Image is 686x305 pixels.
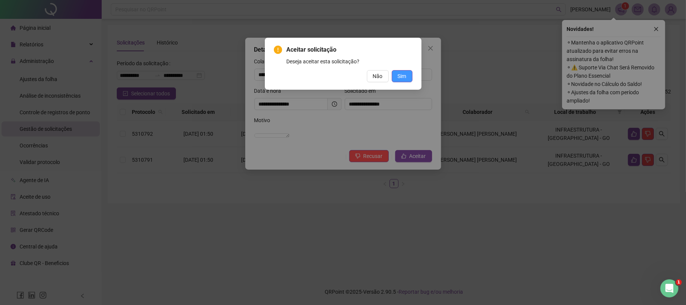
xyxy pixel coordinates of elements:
span: Não [373,72,383,80]
span: Sim [398,72,406,80]
div: Deseja aceitar esta solicitação? [287,57,413,66]
span: 1 [676,279,682,285]
iframe: Intercom live chat [660,279,678,297]
span: Aceitar solicitação [287,45,413,54]
span: exclamation-circle [274,46,282,54]
button: Sim [392,70,413,82]
button: Não [367,70,389,82]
